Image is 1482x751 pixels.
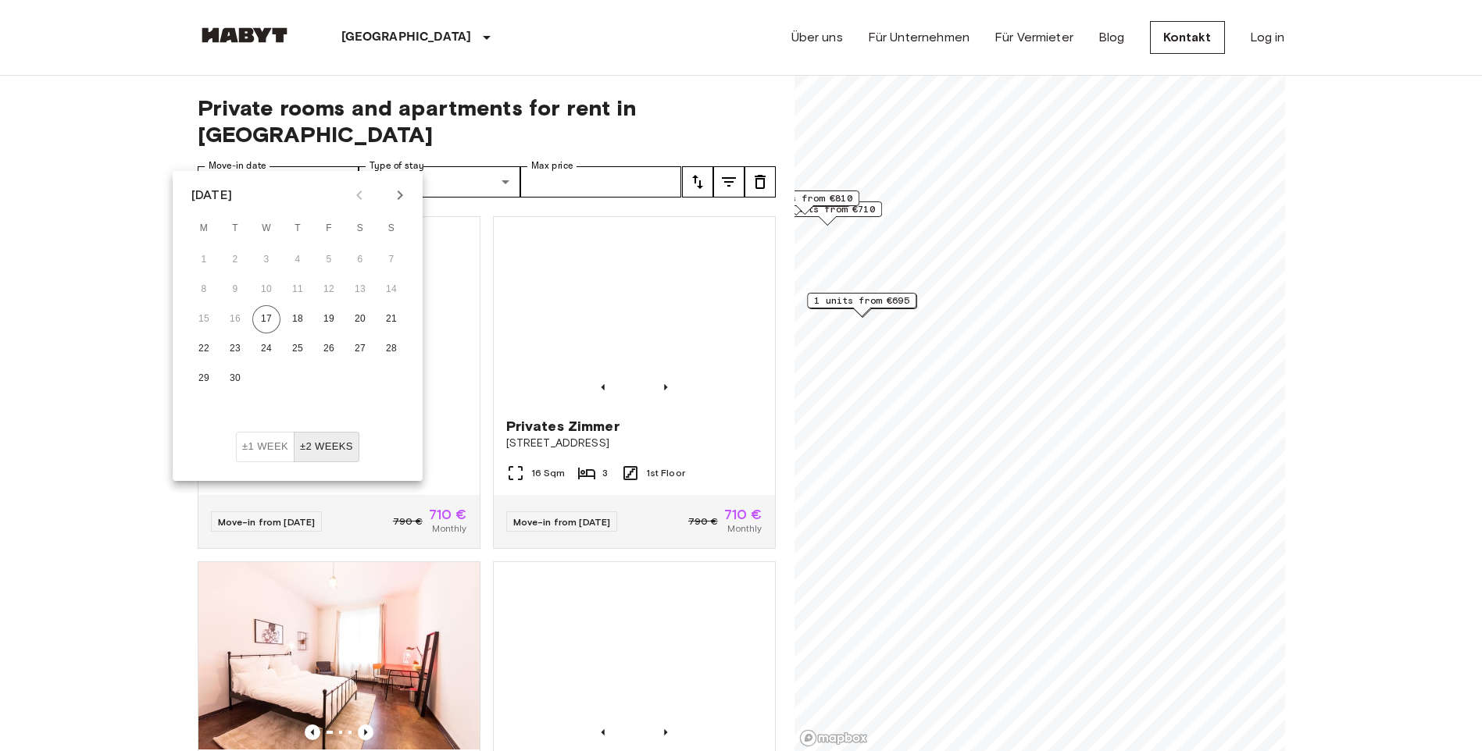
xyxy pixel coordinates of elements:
[190,365,218,393] button: 29
[682,166,713,198] button: tune
[773,201,882,226] div: Map marker
[724,507,762,521] span: 710 €
[393,514,423,529] span: 790 €
[284,335,312,363] button: 25
[221,335,249,363] button: 23
[713,166,745,198] button: tune
[1150,21,1225,54] a: Kontakt
[305,724,320,740] button: Previous image
[780,202,875,216] span: 1 units from €710
[252,305,280,333] button: 17
[757,191,852,205] span: 1 units from €810
[808,294,917,318] div: Map marker
[377,305,405,333] button: 21
[814,294,909,308] span: 1 units from €695
[531,466,566,480] span: 16 Sqm
[513,516,611,528] span: Move-in from [DATE]
[198,94,776,148] span: Private rooms and apartments for rent in [GEOGRAPHIC_DATA]
[791,28,843,47] a: Über uns
[429,507,467,521] span: 710 €
[341,28,472,47] p: [GEOGRAPHIC_DATA]
[750,190,859,215] div: Map marker
[506,417,620,436] span: Privates Zimmer
[595,379,611,395] button: Previous image
[190,335,218,363] button: 22
[799,729,868,747] a: Mapbox logo
[531,159,573,173] label: Max price
[218,516,316,528] span: Move-in from [DATE]
[432,521,466,536] span: Monthly
[646,466,685,480] span: 1st Floor
[1098,28,1125,47] a: Blog
[315,305,343,333] button: 19
[346,213,374,244] span: Saturday
[198,562,480,749] img: Marketing picture of unit DE-01-026-001-02H
[595,724,611,740] button: Previous image
[236,432,295,462] button: ±1 week
[370,159,424,173] label: Type of stay
[358,724,373,740] button: Previous image
[252,213,280,244] span: Wednesday
[727,521,762,536] span: Monthly
[688,514,718,529] span: 790 €
[494,562,775,749] img: Marketing picture of unit DE-01-267-002-03H
[346,335,374,363] button: 27
[294,432,359,462] button: ±2 weeks
[190,213,218,244] span: Monday
[995,28,1073,47] a: Für Vermieter
[494,217,775,404] img: Marketing picture of unit DE-01-022-001-02H
[284,213,312,244] span: Thursday
[252,335,280,363] button: 24
[807,293,916,317] div: Map marker
[198,27,291,43] img: Habyt
[868,28,970,47] a: Für Unternehmen
[506,436,762,451] span: [STREET_ADDRESS]
[315,335,343,363] button: 26
[745,166,776,198] button: tune
[658,724,673,740] button: Previous image
[221,213,249,244] span: Tuesday
[1250,28,1285,47] a: Log in
[284,305,312,333] button: 18
[315,213,343,244] span: Friday
[191,186,232,205] div: [DATE]
[493,216,776,549] a: Marketing picture of unit DE-01-022-001-02HPrevious imagePrevious imagePrivates Zimmer[STREET_ADD...
[346,305,374,333] button: 20
[658,379,673,395] button: Previous image
[377,335,405,363] button: 28
[387,182,413,208] button: Next month
[221,365,249,393] button: 30
[236,432,359,462] div: Move In Flexibility
[209,159,266,173] label: Move-in date
[377,213,405,244] span: Sunday
[602,466,608,480] span: 3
